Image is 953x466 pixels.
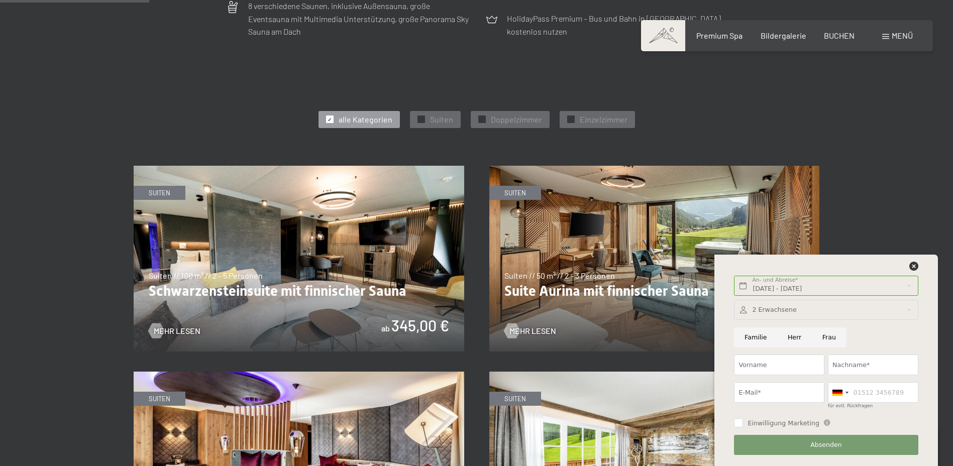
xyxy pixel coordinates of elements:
input: 01512 3456789 [828,382,918,403]
span: ✓ [419,116,423,123]
span: ✓ [480,116,484,123]
a: Chaletsuite mit Bio-Sauna [489,372,820,378]
button: Absenden [734,435,918,455]
span: Doppelzimmer [491,114,542,125]
a: Schwarzensteinsuite mit finnischer Sauna [134,166,464,172]
span: ✓ [328,116,332,123]
div: Germany (Deutschland): +49 [828,383,852,402]
span: alle Kategorien [339,114,392,125]
span: Menü [892,31,913,40]
a: Mehr Lesen [504,325,556,336]
a: BUCHEN [824,31,855,40]
span: ✓ [569,116,573,123]
a: Romantic Suite mit Bio-Sauna [134,372,464,378]
p: HolidayPass Premium – Bus und Bahn in [GEOGRAPHIC_DATA] kostenlos nutzen [507,12,728,38]
span: Mehr Lesen [154,325,200,336]
a: Bildergalerie [761,31,806,40]
label: für evtl. Rückfragen [828,403,873,408]
span: Absenden [810,440,842,449]
a: Premium Spa [696,31,743,40]
span: Einwilligung Marketing [748,419,819,428]
img: Schwarzensteinsuite mit finnischer Sauna [134,166,464,352]
span: Suiten [430,114,453,125]
span: Mehr Lesen [509,325,556,336]
a: Suite Aurina mit finnischer Sauna [489,166,820,172]
span: Einzelzimmer [580,114,627,125]
img: Suite Aurina mit finnischer Sauna [489,166,820,352]
a: Mehr Lesen [149,325,200,336]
